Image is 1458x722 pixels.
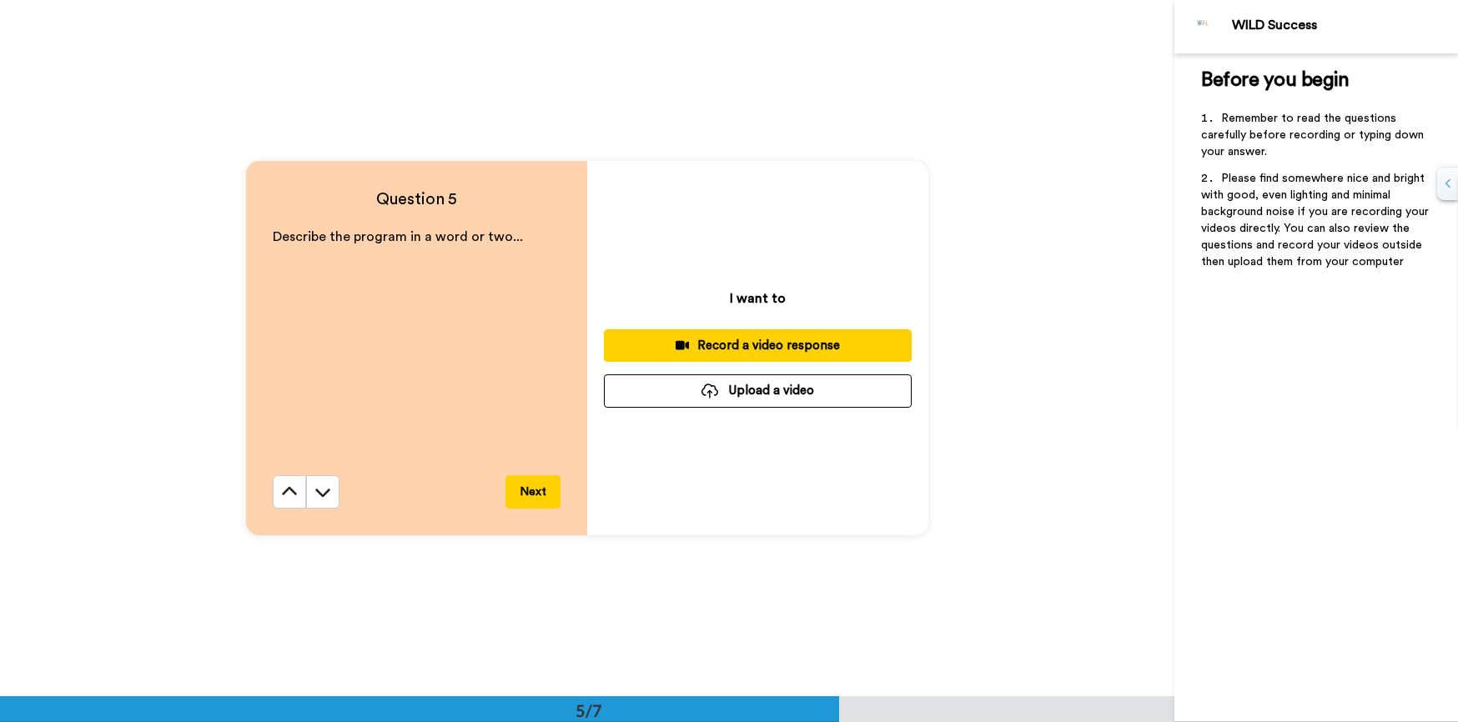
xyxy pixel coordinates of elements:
h4: Question 5 [273,188,561,211]
p: I want to [730,288,786,308]
button: Next [505,475,561,509]
span: Remember to read the questions carefully before recording or typing down your answer. [1201,113,1427,158]
div: 5/7 [549,699,629,722]
span: Describe the program in a word or two... [273,230,523,243]
button: Record a video response [604,329,912,362]
div: Record a video response [617,337,898,354]
button: Upload a video [604,374,912,407]
img: Profile Image [1184,7,1224,47]
span: Before you begin [1201,70,1349,90]
div: WILD Success [1232,18,1457,33]
span: Please find somewhere nice and bright with good, even lighting and minimal background noise if yo... [1201,173,1432,268]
